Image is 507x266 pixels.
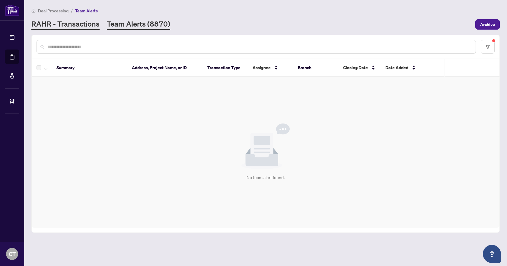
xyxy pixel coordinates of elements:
[107,19,170,30] a: Team Alerts (8870)
[253,64,271,71] span: Assignee
[483,245,501,263] button: Open asap
[338,59,381,77] th: Closing Date
[481,40,495,54] button: filter
[381,59,435,77] th: Date Added
[75,8,98,14] span: Team Alerts
[9,250,16,258] span: CT
[31,19,100,30] a: RAHR - Transactions
[52,59,127,77] th: Summary
[248,59,293,77] th: Assignee
[293,59,338,77] th: Branch
[241,123,290,169] img: Null State Icon
[480,20,495,29] span: Archive
[247,174,285,181] div: No team alert found.
[343,64,368,71] span: Closing Date
[71,7,73,14] li: /
[31,9,36,13] span: home
[127,59,202,77] th: Address, Project Name, or ID
[385,64,408,71] span: Date Added
[38,8,69,14] span: Deal Processing
[5,5,19,16] img: logo
[202,59,248,77] th: Transaction Type
[486,45,490,49] span: filter
[475,19,500,30] button: Archive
